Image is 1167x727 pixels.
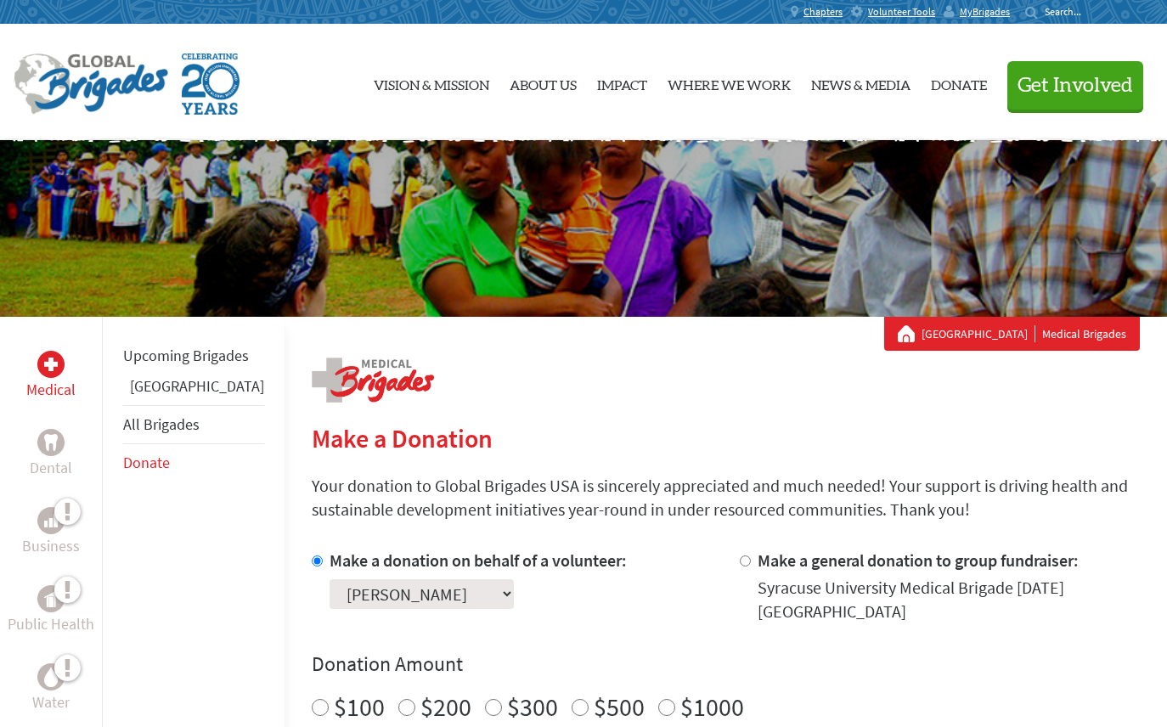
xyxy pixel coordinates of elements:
img: Global Brigades Celebrating 20 Years [182,54,240,115]
div: Water [37,663,65,690]
label: $300 [507,690,558,723]
img: logo-medical.png [312,358,434,403]
div: Public Health [37,585,65,612]
div: Business [37,507,65,534]
label: $500 [594,690,645,723]
label: Make a general donation to group fundraiser: [758,549,1079,571]
h4: Donation Amount [312,651,1140,678]
li: Panama [123,375,264,405]
label: $100 [334,690,385,723]
p: Public Health [8,612,94,636]
li: Upcoming Brigades [123,337,264,375]
img: Medical [44,358,58,371]
a: Upcoming Brigades [123,346,249,365]
span: Volunteer Tools [868,5,935,19]
button: Get Involved [1007,61,1143,110]
a: Impact [597,38,647,127]
p: Water [32,690,70,714]
p: Your donation to Global Brigades USA is sincerely appreciated and much needed! Your support is dr... [312,474,1140,521]
li: Donate [123,444,264,482]
img: Dental [44,434,58,450]
li: All Brigades [123,405,264,444]
a: [GEOGRAPHIC_DATA] [922,325,1035,342]
a: MedicalMedical [26,351,76,402]
a: Vision & Mission [374,38,489,127]
label: $1000 [680,690,744,723]
a: BusinessBusiness [22,507,80,558]
label: $200 [420,690,471,723]
div: Medical Brigades [898,325,1126,342]
div: Medical [37,351,65,378]
img: Global Brigades Logo [14,54,168,115]
img: Business [44,514,58,527]
span: Chapters [803,5,843,19]
a: DentalDental [30,429,72,480]
div: Dental [37,429,65,456]
a: [GEOGRAPHIC_DATA] [130,376,264,396]
p: Dental [30,456,72,480]
p: Medical [26,378,76,402]
span: Get Involved [1018,76,1133,96]
img: Water [44,667,58,686]
p: Business [22,534,80,558]
a: All Brigades [123,414,200,434]
span: MyBrigades [960,5,1010,19]
img: Public Health [44,590,58,607]
div: Syracuse University Medical Brigade [DATE] [GEOGRAPHIC_DATA] [758,576,1141,623]
label: Make a donation on behalf of a volunteer: [330,549,627,571]
a: Public HealthPublic Health [8,585,94,636]
h2: Make a Donation [312,423,1140,454]
a: Where We Work [668,38,791,127]
a: WaterWater [32,663,70,714]
a: Donate [931,38,987,127]
input: Search... [1045,5,1093,18]
a: Donate [123,453,170,472]
a: About Us [510,38,577,127]
a: News & Media [811,38,910,127]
